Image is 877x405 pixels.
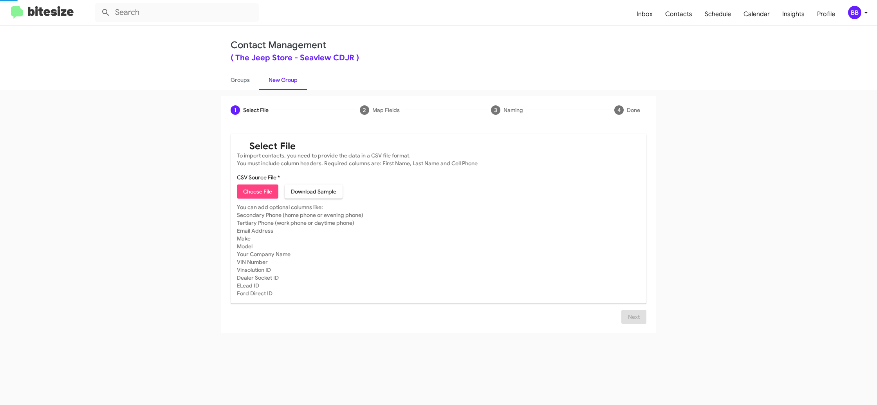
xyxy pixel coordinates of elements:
div: ( The Jeep Store - Seaview CDJR ) [231,54,646,62]
mat-card-title: Select File [237,140,640,150]
mat-card-subtitle: To import contacts, you need to provide the data in a CSV file format. You must include column he... [237,152,640,167]
a: Profile [811,3,841,25]
a: Inbox [630,3,659,25]
mat-card-subtitle: You can add optional columns like: Secondary Phone (home phone or evening phone) Tertiary Phone (... [237,203,640,297]
span: Next [628,310,640,324]
a: Schedule [698,3,737,25]
a: Insights [776,3,811,25]
span: Download Sample [291,184,336,199]
div: BB [848,6,861,19]
button: Choose File [237,184,278,199]
a: Contact Management [231,39,326,51]
label: CSV Source File * [237,174,280,181]
a: Contacts [659,3,698,25]
a: Calendar [737,3,776,25]
a: Groups [221,70,259,90]
button: Download Sample [285,184,343,199]
a: New Group [259,70,307,90]
button: Next [621,310,646,324]
span: Choose File [243,184,272,199]
input: Search [95,3,259,22]
button: BB [841,6,868,19]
